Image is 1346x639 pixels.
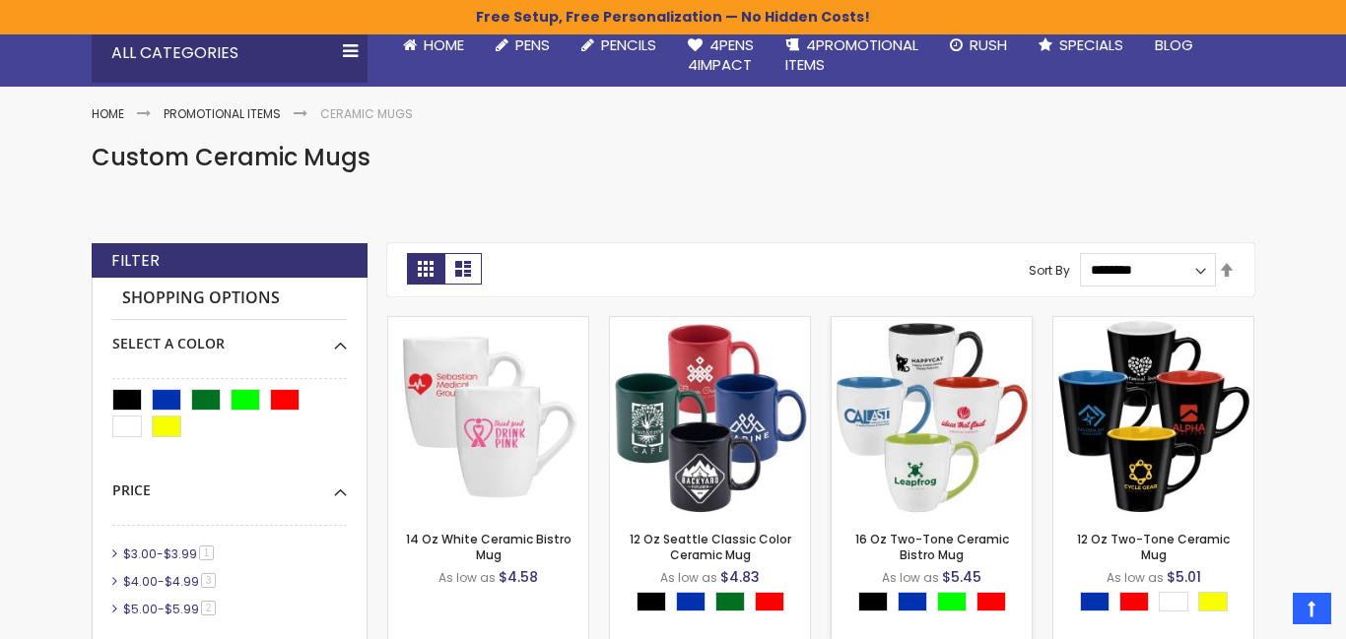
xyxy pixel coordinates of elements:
[1029,261,1070,278] label: Sort By
[424,34,464,55] span: Home
[715,592,745,611] div: Green
[676,592,706,611] div: Blue
[320,105,413,122] strong: Ceramic Mugs
[199,545,214,560] span: 1
[1155,34,1193,55] span: Blog
[123,545,157,562] span: $3.00
[660,569,717,586] span: As low as
[499,567,538,587] span: $4.58
[92,142,1254,173] h1: Custom Ceramic Mugs
[672,24,770,88] a: 4Pens4impact
[970,34,1007,55] span: Rush
[1077,531,1230,563] a: 12 Oz Two-Tone Ceramic Mug
[755,592,784,611] div: Red
[937,592,967,611] div: Lime Green
[112,278,347,320] strong: Shopping Options
[164,105,281,122] a: Promotional Items
[1107,569,1164,586] span: As low as
[1167,567,1201,587] span: $5.01
[118,573,223,590] a: $4.00-$4.993
[770,24,934,88] a: 4PROMOTIONALITEMS
[858,592,1016,616] div: Select A Color
[720,567,760,587] span: $4.83
[388,317,588,517] img: 14 Oz White Ceramic Bistro Mug
[515,34,550,55] span: Pens
[942,567,981,587] span: $5.45
[388,316,588,333] a: 14 Oz White Ceramic Bistro Mug
[201,573,216,588] span: 3
[387,24,480,67] a: Home
[1053,317,1253,517] img: 12 Oz Two-Tone Ceramic Mug
[1080,592,1238,616] div: Select A Color
[438,569,496,586] span: As low as
[112,467,347,500] div: Price
[123,573,158,590] span: $4.00
[832,317,1032,517] img: 16 Oz Two-Tone Ceramic Bistro Mug
[832,316,1032,333] a: 16 Oz Two-Tone Ceramic Bistro Mug
[123,601,158,617] span: $5.00
[165,573,199,590] span: $4.99
[1053,316,1253,333] a: 12 Oz Two-Tone Ceramic Mug
[118,601,223,617] a: $5.00-$5.992
[610,317,810,517] img: 12 Oz Seattle Classic Color Ceramic Mug
[407,253,444,285] strong: Grid
[201,601,216,615] span: 2
[898,592,927,611] div: Blue
[1023,24,1139,67] a: Specials
[112,320,347,353] div: Select A Color
[976,592,1006,611] div: Red
[92,105,124,122] a: Home
[1080,592,1110,611] div: Blue
[630,531,791,563] a: 12 Oz Seattle Classic Color Ceramic Mug
[1119,592,1149,611] div: Red
[406,531,572,563] a: 14 Oz White Ceramic Bistro Mug
[111,250,160,272] strong: Filter
[637,592,666,611] div: Black
[118,545,221,562] a: $3.00-$3.991
[92,24,368,83] div: All Categories
[934,24,1023,67] a: Rush
[882,569,939,586] span: As low as
[566,24,672,67] a: Pencils
[637,592,794,616] div: Select A Color
[601,34,656,55] span: Pencils
[610,316,810,333] a: 12 Oz Seattle Classic Color Ceramic Mug
[785,34,918,75] span: 4PROMOTIONAL ITEMS
[688,34,754,75] span: 4Pens 4impact
[855,531,1009,563] a: 16 Oz Two-Tone Ceramic Bistro Mug
[164,545,197,562] span: $3.99
[1139,24,1209,67] a: Blog
[858,592,888,611] div: Black
[480,24,566,67] a: Pens
[165,601,199,617] span: $5.99
[1059,34,1123,55] span: Specials
[1183,586,1346,639] iframe: Google Customer Reviews
[1159,592,1188,611] div: White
